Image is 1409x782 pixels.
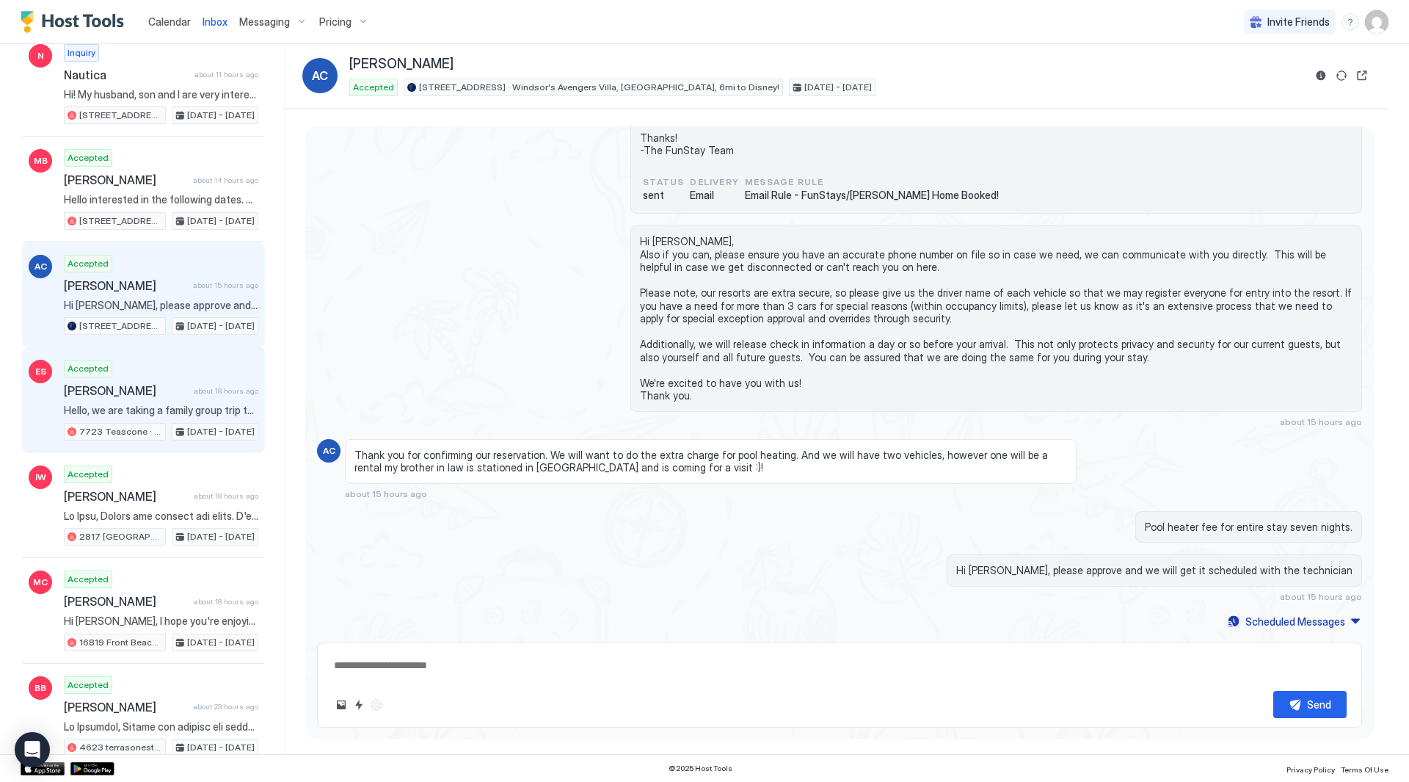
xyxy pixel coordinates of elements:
[64,383,188,398] span: [PERSON_NAME]
[64,700,187,714] span: [PERSON_NAME]
[419,81,779,94] span: [STREET_ADDRESS] · Windsor's Avengers Villa, [GEOGRAPHIC_DATA], 6mi to Disney!
[193,175,258,185] span: about 14 hours ago
[319,15,352,29] span: Pricing
[148,14,191,29] a: Calendar
[350,696,368,714] button: Quick reply
[187,425,255,438] span: [DATE] - [DATE]
[323,444,335,457] span: AC
[187,530,255,543] span: [DATE] - [DATE]
[79,319,162,333] span: [STREET_ADDRESS] · Windsor's Avengers Villa, [GEOGRAPHIC_DATA], 6mi to Disney!
[187,214,255,228] span: [DATE] - [DATE]
[643,175,684,189] span: status
[64,278,187,293] span: [PERSON_NAME]
[194,491,258,501] span: about 18 hours ago
[37,49,44,62] span: N
[745,189,999,202] span: Email Rule - FunStays/[PERSON_NAME] Home Booked!
[203,14,227,29] a: Inbox
[79,109,162,122] span: [STREET_ADDRESS] · Windsor Palms [PERSON_NAME]'s Ohana Villa, 3mi to Disney!
[1341,765,1388,774] span: Terms Of Use
[34,681,46,695] span: BB
[194,70,258,79] span: about 11 hours ago
[1365,10,1388,34] div: User profile
[187,319,255,333] span: [DATE] - [DATE]
[64,299,258,312] span: Hi [PERSON_NAME], please approve and we will get it scheduled with the technician
[349,56,454,73] span: [PERSON_NAME]
[1145,521,1352,534] span: Pool heater fee for entire stay seven nights.
[64,510,258,523] span: Lo Ipsu, Dolors ame consect adi elits. D'ei temp inc utla etdolor magnaaliq enima-mi veniamquisno...
[203,15,227,28] span: Inbox
[64,489,188,504] span: [PERSON_NAME]
[68,678,109,692] span: Accepted
[187,636,255,649] span: [DATE] - [DATE]
[79,741,162,754] span: 4623 terrasonesta · Solterra Luxury [GEOGRAPHIC_DATA] w/View, near [GEOGRAPHIC_DATA]!
[21,11,131,33] a: Host Tools Logo
[353,81,394,94] span: Accepted
[68,46,95,59] span: Inquiry
[354,449,1067,474] span: Thank you for confirming our reservation. We will want to do the extra charge for pool heating. A...
[239,15,290,29] span: Messaging
[64,404,258,417] span: Hello, we are taking a family group trip to [GEOGRAPHIC_DATA]. The location of your home, themed ...
[193,702,258,712] span: about 23 hours ago
[1353,67,1371,84] button: Open reservation
[1307,697,1331,712] div: Send
[1286,761,1335,776] a: Privacy Policy
[68,257,109,270] span: Accepted
[64,68,189,82] span: Nautica
[64,594,188,609] span: [PERSON_NAME]
[21,762,65,775] a: App Store
[1226,612,1362,631] button: Scheduled Messages
[1341,761,1388,776] a: Terms Of Use
[745,175,999,189] span: Message Rule
[64,193,258,206] span: Hello interested in the following dates. How far is pool from condo? Also, is there parking for 2...
[956,564,1352,577] span: Hi [PERSON_NAME], please approve and we will get it scheduled with the technician
[640,235,1352,402] span: Hi [PERSON_NAME], Also if you can, please ensure you have an accurate phone number on file so in ...
[1273,691,1347,718] button: Send
[64,615,258,628] span: Hi [PERSON_NAME], I hope you're enjoying planning your upcoming stay with us! I wanted to let you...
[643,189,684,202] span: sent
[34,260,47,273] span: AC
[187,741,255,754] span: [DATE] - [DATE]
[193,280,258,290] span: about 15 hours ago
[1267,15,1330,29] span: Invite Friends
[79,425,162,438] span: 7723 Teascone · [GEOGRAPHIC_DATA][PERSON_NAME], 2 mi to Disney!
[194,386,258,396] span: about 18 hours ago
[804,81,872,94] span: [DATE] - [DATE]
[194,597,258,607] span: about 18 hours ago
[690,189,739,202] span: Email
[68,151,109,164] span: Accepted
[33,576,48,589] span: MC
[1312,67,1330,84] button: Reservation information
[79,530,162,543] span: 2817 [GEOGRAPHIC_DATA] 205 · New! Windsor Hills Galaxy's Edge, 2mi to Disney!
[1286,765,1335,774] span: Privacy Policy
[35,365,46,378] span: ES
[64,88,258,101] span: Hi! My husband, son and I are very interested in your home for our upcoming trip to [GEOGRAPHIC_D...
[187,109,255,122] span: [DATE] - [DATE]
[34,154,48,167] span: MB
[68,468,109,481] span: Accepted
[79,636,162,649] span: 16819 Front Beach 2713 · Luxury Beachfront, 3 Pools/Spas, Walk to [GEOGRAPHIC_DATA]
[1333,67,1350,84] button: Sync reservation
[64,173,187,187] span: [PERSON_NAME]
[15,732,50,767] div: Open Intercom Messenger
[148,15,191,28] span: Calendar
[1341,13,1359,31] div: menu
[669,764,732,773] span: © 2025 Host Tools
[79,214,162,228] span: [STREET_ADDRESS] · Windsor Hills Magical Retreat, 2mis to Disney!
[1280,591,1362,602] span: about 15 hours ago
[1280,416,1362,427] span: about 15 hours ago
[690,175,739,189] span: Delivery
[70,762,114,775] a: Google Play Store
[332,696,350,714] button: Upload image
[35,471,46,484] span: IW
[345,488,427,499] span: about 15 hours ago
[1245,614,1345,629] div: Scheduled Messages
[68,573,109,586] span: Accepted
[64,720,258,734] span: Lo Ipsumdol, Sitame con adipisc eli seddo. E'te inci utl etdo magnaal enimadmin venia-qu nostrude...
[68,362,109,375] span: Accepted
[312,67,328,84] span: AC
